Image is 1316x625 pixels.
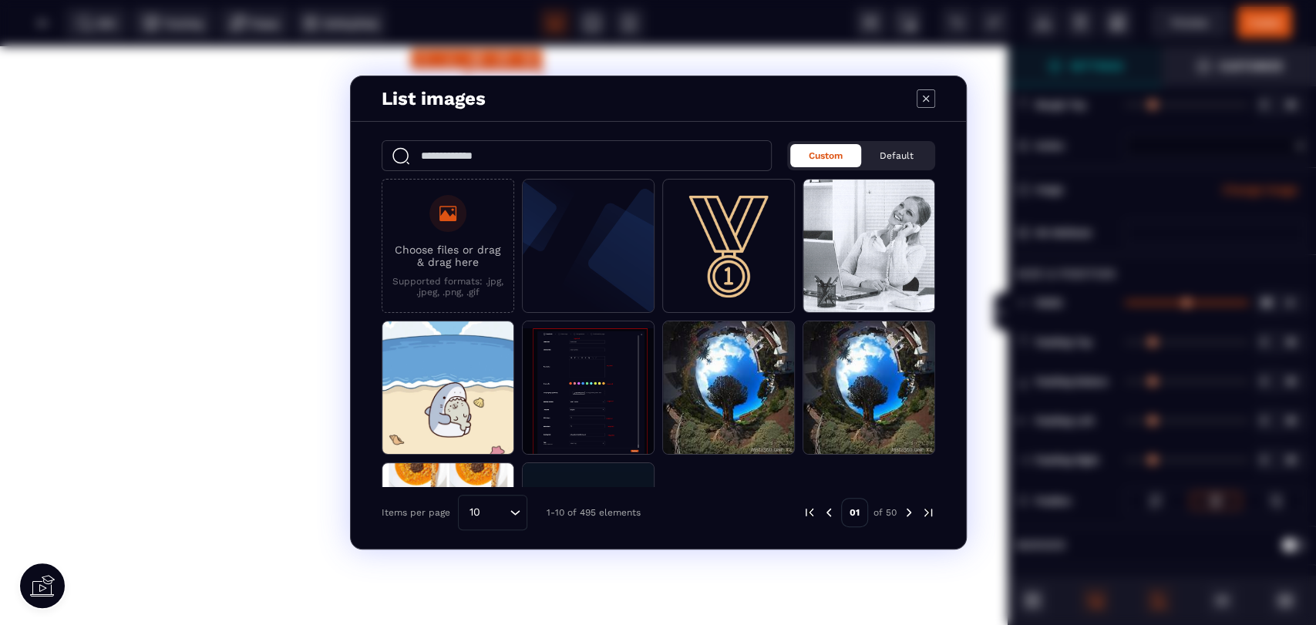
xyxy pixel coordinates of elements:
[458,495,527,530] div: Search for option
[841,498,868,527] p: 01
[466,23,543,100] img: svg+xml;base64,PHN2ZyB4bWxucz0iaHR0cDovL3d3dy53My5vcmcvMjAwMC9zdmciIHdpZHRoPSIxMDAiIHZpZXdCb3g9Ij...
[464,504,486,521] span: 10
[382,88,486,109] h4: List images
[880,150,914,161] span: Default
[390,276,506,297] p: Supported formats: .jpg, .jpeg, .png, .gif
[390,244,506,268] p: Choose files or drag & drag here
[486,504,506,521] input: Search for option
[822,506,836,519] img: prev
[382,507,450,518] p: Items per page
[921,506,935,519] img: next
[902,506,916,519] img: next
[873,506,897,519] p: of 50
[547,507,641,518] p: 1-10 of 495 elements
[809,150,843,161] span: Custom
[803,506,816,519] img: prev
